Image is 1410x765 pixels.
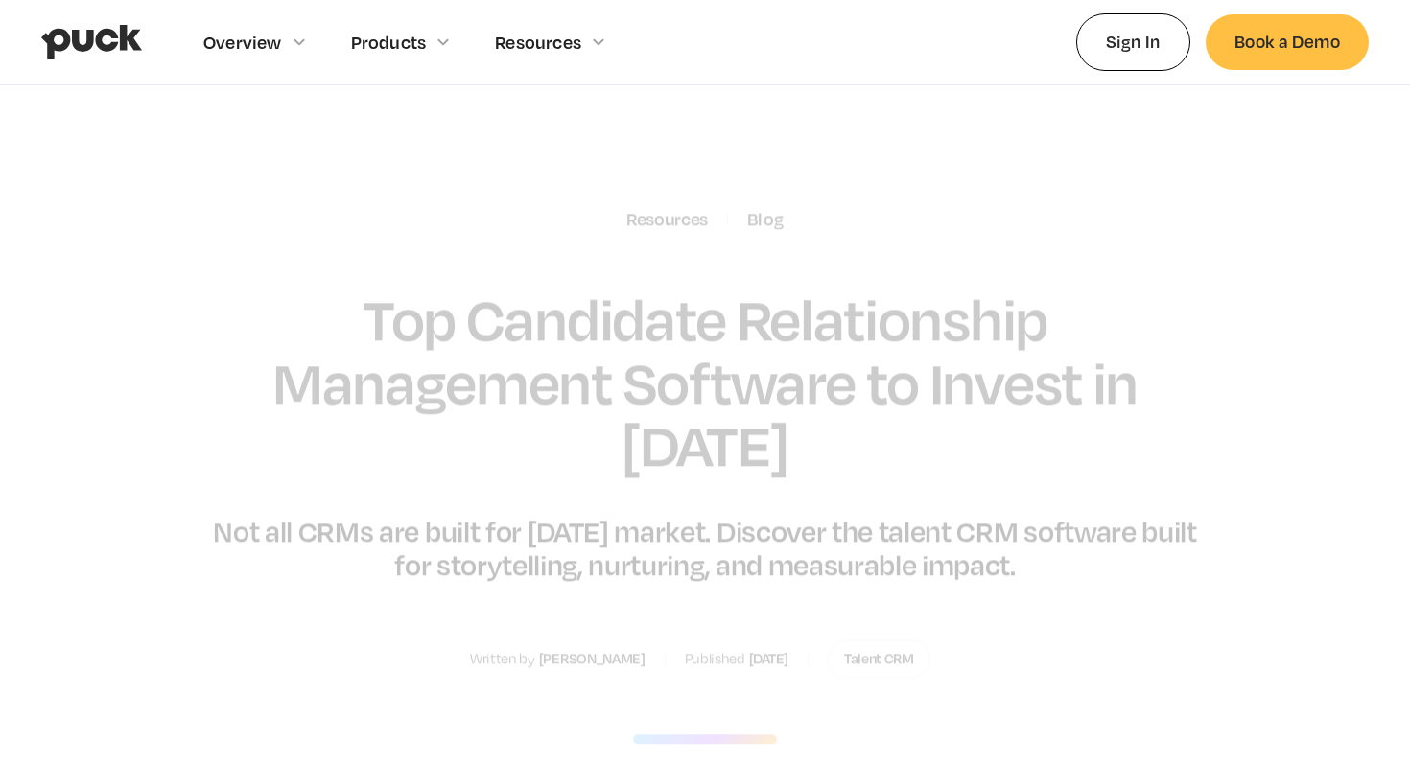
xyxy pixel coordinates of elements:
div: Talent CRM [844,650,914,667]
div: Resources [495,32,581,53]
div: Products [351,32,427,53]
a: Book a Demo [1206,14,1369,69]
a: Blog [747,208,784,229]
h1: Top Candidate Relationship Management Software to Invest in [DATE] [202,287,1208,475]
div: Not all CRMs are built for [DATE] market. Discover the talent CRM software built for storytelling... [202,514,1208,581]
div: [PERSON_NAME] [539,650,646,667]
div: [DATE] [749,650,788,667]
div: Overview [203,32,282,53]
a: Sign In [1076,13,1190,70]
div: Written by [470,650,535,667]
div: Resources [626,208,708,229]
div: Published [685,650,745,667]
